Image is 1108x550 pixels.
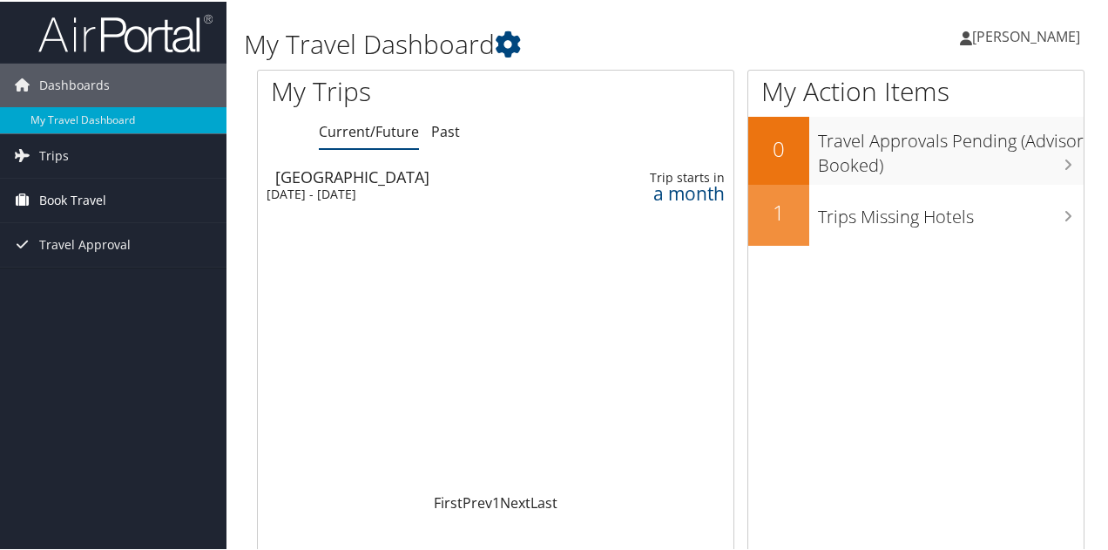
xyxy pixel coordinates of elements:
div: a month [625,184,725,200]
a: 0Travel Approvals Pending (Advisor Booked) [748,115,1084,182]
div: Trip starts in [625,168,725,184]
a: Past [431,120,460,139]
a: 1Trips Missing Hotels [748,183,1084,244]
h2: 1 [748,196,809,226]
h1: My Action Items [748,71,1084,108]
div: [DATE] - [DATE] [267,185,564,200]
div: [GEOGRAPHIC_DATA] [275,167,572,183]
span: Trips [39,132,69,176]
h3: Trips Missing Hotels [818,194,1084,227]
a: Current/Future [319,120,419,139]
a: Next [500,492,530,511]
h1: My Trips [271,71,522,108]
span: Dashboards [39,62,110,105]
span: Travel Approval [39,221,131,265]
h3: Travel Approvals Pending (Advisor Booked) [818,119,1084,176]
a: Last [530,492,557,511]
img: airportal-logo.png [38,11,213,52]
h2: 0 [748,132,809,162]
h1: My Travel Dashboard [244,24,813,61]
a: 1 [492,492,500,511]
span: Book Travel [39,177,106,221]
span: [PERSON_NAME] [972,25,1080,44]
a: [PERSON_NAME] [960,9,1098,61]
a: First [434,492,463,511]
a: Prev [463,492,492,511]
